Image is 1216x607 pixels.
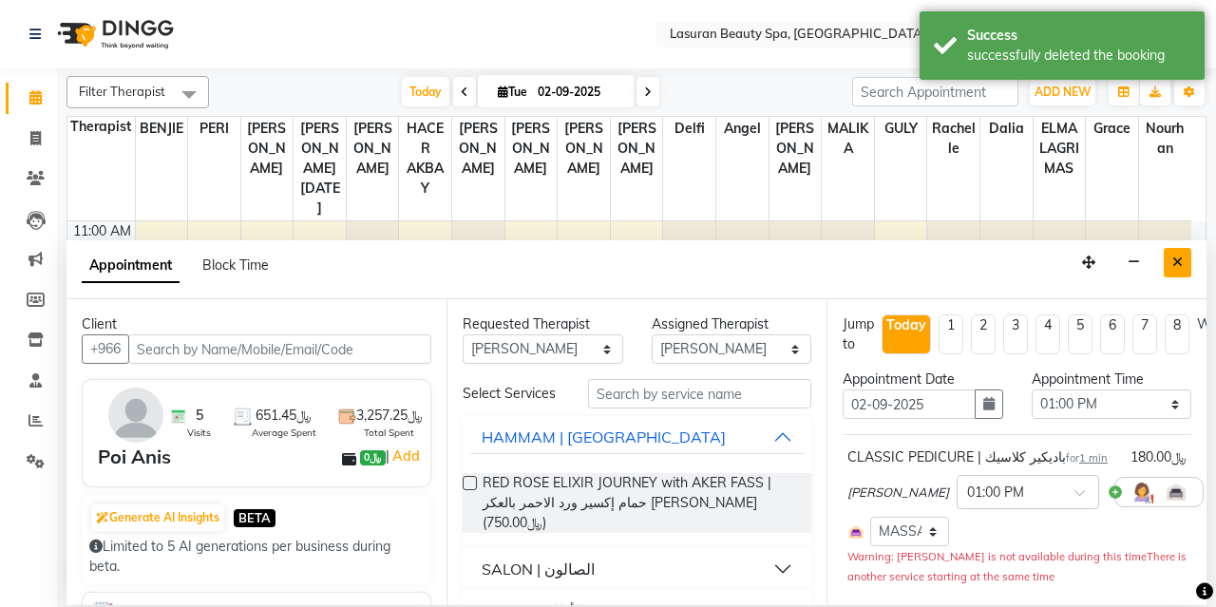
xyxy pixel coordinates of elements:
[847,484,949,503] span: [PERSON_NAME]
[82,249,180,283] span: Appointment
[482,558,595,580] div: SALON | الصالون
[967,46,1190,66] div: successfully deleted the booking
[202,256,269,274] span: Block Time
[967,26,1190,46] div: Success
[1066,451,1108,465] small: for
[1139,117,1191,161] span: Nourhan
[843,389,976,419] input: yyyy-mm-dd
[1032,370,1192,389] div: Appointment Time
[98,443,171,471] div: Poi Anis
[82,314,431,334] div: Client
[822,117,874,161] span: MALIKA
[1132,314,1157,354] li: 7
[234,509,275,527] span: BETA
[847,550,1147,563] small: Warning: [PERSON_NAME] is not available during this time
[364,426,414,440] span: Total Spent
[1165,314,1189,354] li: 8
[532,78,627,106] input: 2025-09-02
[196,406,203,426] span: 5
[69,221,135,241] div: 11:00 AM
[347,117,399,180] span: [PERSON_NAME]
[256,406,312,426] span: ﷼651.45
[847,447,1108,467] div: CLASSIC PEDICURE | باديكير كلاسيك
[927,117,979,161] span: Rachelle
[939,314,963,354] li: 1
[48,8,179,61] img: logo
[482,426,726,448] div: HAMMAM | [GEOGRAPHIC_DATA]
[1003,314,1028,354] li: 3
[716,117,769,141] span: Angel
[1164,248,1191,277] button: Close
[1035,314,1060,354] li: 4
[128,334,431,364] input: Search by Name/Mobile/Email/Code
[402,77,449,106] span: Today
[448,384,574,404] div: Select Services
[1068,314,1092,354] li: 5
[1100,314,1125,354] li: 6
[483,473,796,533] span: RED ROSE ELIXIR JOURNEY with AKER FASS | حمام إكسير ورد الاحمر بالعكر [PERSON_NAME] (﷼750.00)
[470,420,804,454] button: HAMMAM | [GEOGRAPHIC_DATA]
[852,77,1018,106] input: Search Appointment
[980,117,1033,141] span: Dalia
[652,314,812,334] div: Assigned Therapist
[493,85,532,99] span: Tue
[1086,117,1138,141] span: Grace
[971,314,996,354] li: 2
[399,117,451,200] span: HACER AKBAY
[241,117,294,180] span: [PERSON_NAME]
[136,117,188,141] span: BENJIE
[1035,85,1091,99] span: ADD NEW
[252,426,316,440] span: Average Spent
[843,370,1003,389] div: Appointment Date
[769,117,822,180] span: [PERSON_NAME]
[470,552,804,586] button: SALON | الصالون
[1130,481,1153,503] img: Hairdresser.png
[79,84,165,99] span: Filter Therapist
[82,334,129,364] button: +966
[663,117,715,141] span: Delfi
[847,523,864,541] img: Interior.png
[108,388,163,443] img: avatar
[1130,447,1187,467] div: ﷼180.00
[505,117,558,180] span: [PERSON_NAME]
[294,117,346,220] span: [PERSON_NAME][DATE]
[843,314,874,354] div: Jump to
[89,537,424,577] div: Limited to 5 AI generations per business during beta.
[588,379,811,408] input: Search by service name
[187,426,211,440] span: Visits
[1034,117,1086,180] span: ELMA LAGRIMAS
[886,315,926,335] div: Today
[875,117,927,141] span: GULY
[1030,79,1095,105] button: ADD NEW
[67,117,135,137] div: Therapist
[356,406,423,426] span: ﷼3,257.25
[360,450,385,465] span: ﷼0
[1079,451,1108,465] span: 1 min
[558,117,610,180] span: [PERSON_NAME]
[389,445,423,467] a: Add
[386,445,423,467] span: |
[463,314,623,334] div: Requested Therapist
[1165,481,1187,503] img: Interior.png
[452,117,504,180] span: [PERSON_NAME]
[611,117,663,180] span: [PERSON_NAME]
[91,504,224,531] button: Generate AI Insights
[188,117,240,141] span: PERI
